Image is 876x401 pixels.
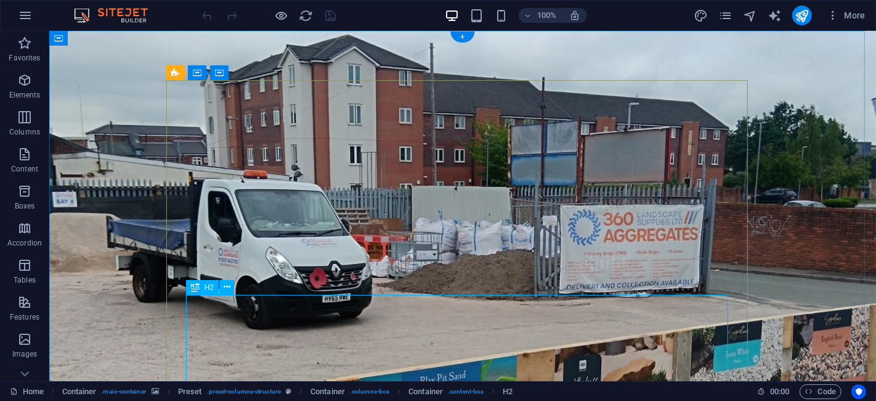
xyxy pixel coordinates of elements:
button: publish [792,6,812,25]
i: This element is a customizable preset [286,388,291,395]
span: Click to select. Double-click to edit [503,384,513,399]
p: Features [10,312,39,322]
i: Reload page [299,9,314,23]
span: Click to select. Double-click to edit [178,384,202,399]
span: : [779,387,781,396]
nav: breadcrumb [62,384,513,399]
p: Images [12,349,38,359]
span: . main-container [101,384,146,399]
span: More [827,9,866,22]
p: Columns [9,127,40,137]
i: This element contains a background [152,388,159,395]
div: + [450,31,474,43]
button: 100% [519,8,562,23]
span: 00 00 [770,384,789,399]
p: Accordion [7,238,42,248]
span: Click to select. Double-click to edit [408,384,443,399]
i: Publish [795,9,809,23]
span: . columns-box [350,384,389,399]
button: Code [800,384,842,399]
h6: 100% [537,8,557,23]
i: Navigator [743,9,757,23]
button: pages [718,8,733,23]
p: Favorites [9,53,40,63]
span: Code [805,384,836,399]
i: Design (Ctrl+Alt+Y) [694,9,708,23]
p: Elements [9,90,41,100]
button: More [822,6,870,25]
p: Boxes [15,201,35,211]
i: AI Writer [768,9,782,23]
i: Pages (Ctrl+Alt+S) [718,9,732,23]
i: On resize automatically adjust zoom level to fit chosen device. [569,10,580,21]
p: Tables [14,275,36,285]
span: Click to select. Double-click to edit [62,384,97,399]
button: Click here to leave preview mode and continue editing [274,8,289,23]
img: Editor Logo [71,8,163,23]
button: text_generator [768,8,782,23]
span: Click to select. Double-click to edit [310,384,345,399]
p: Content [11,164,38,174]
a: Click to cancel selection. Double-click to open Pages [10,384,44,399]
span: H2 [205,284,214,291]
button: design [694,8,708,23]
button: reload [299,8,314,23]
span: . content-box [448,384,484,399]
button: Usercentrics [851,384,866,399]
span: . preset-columns-structure [207,384,281,399]
button: navigator [743,8,758,23]
h6: Session time [757,384,790,399]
